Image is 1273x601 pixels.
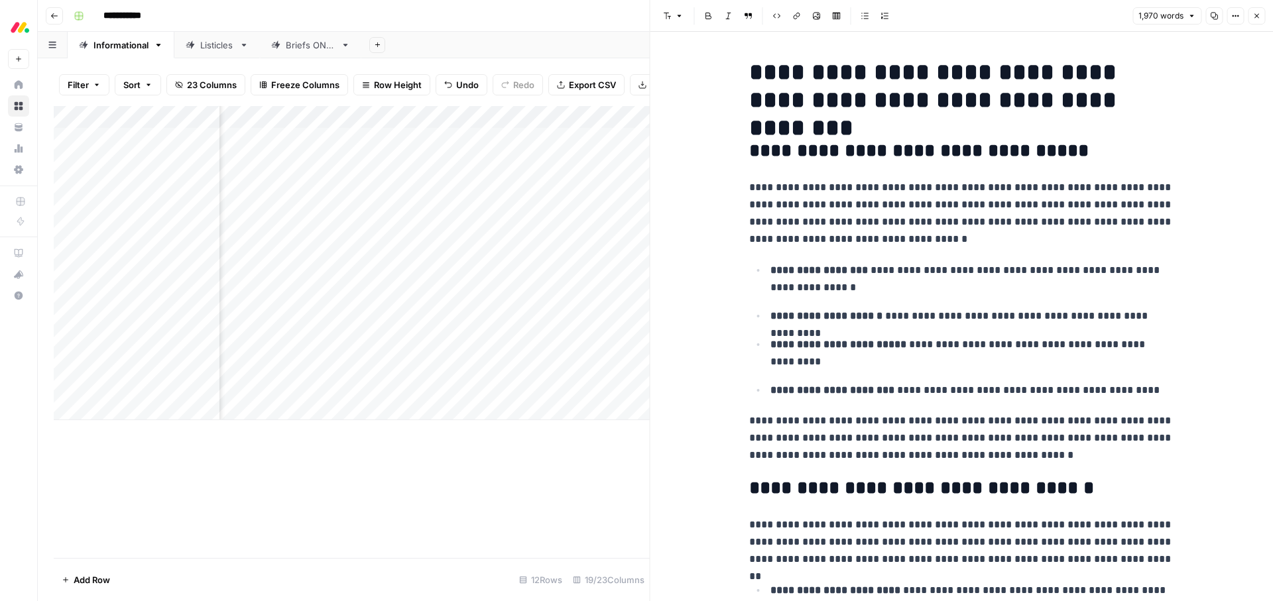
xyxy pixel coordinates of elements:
[493,74,543,95] button: Redo
[8,95,29,117] a: Browse
[353,74,430,95] button: Row Height
[187,78,237,91] span: 23 Columns
[166,74,245,95] button: 23 Columns
[374,78,422,91] span: Row Height
[568,569,650,590] div: 19/23 Columns
[1138,10,1183,22] span: 1,970 words
[9,264,29,284] div: What's new?
[8,159,29,180] a: Settings
[514,569,568,590] div: 12 Rows
[8,11,29,44] button: Workspace: Monday.com
[8,15,32,39] img: Monday.com Logo
[8,74,29,95] a: Home
[513,78,534,91] span: Redo
[8,264,29,285] button: What's new?
[74,573,110,586] span: Add Row
[569,78,616,91] span: Export CSV
[436,74,487,95] button: Undo
[68,32,174,58] a: Informational
[123,78,141,91] span: Sort
[251,74,348,95] button: Freeze Columns
[174,32,260,58] a: Listicles
[8,243,29,264] a: AirOps Academy
[68,78,89,91] span: Filter
[59,74,109,95] button: Filter
[8,138,29,159] a: Usage
[115,74,161,95] button: Sort
[456,78,479,91] span: Undo
[93,38,149,52] div: Informational
[286,38,335,52] div: Briefs ONLY
[8,285,29,306] button: Help + Support
[260,32,361,58] a: Briefs ONLY
[548,74,625,95] button: Export CSV
[200,38,234,52] div: Listicles
[54,569,118,590] button: Add Row
[271,78,339,91] span: Freeze Columns
[8,117,29,138] a: Your Data
[1132,7,1201,25] button: 1,970 words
